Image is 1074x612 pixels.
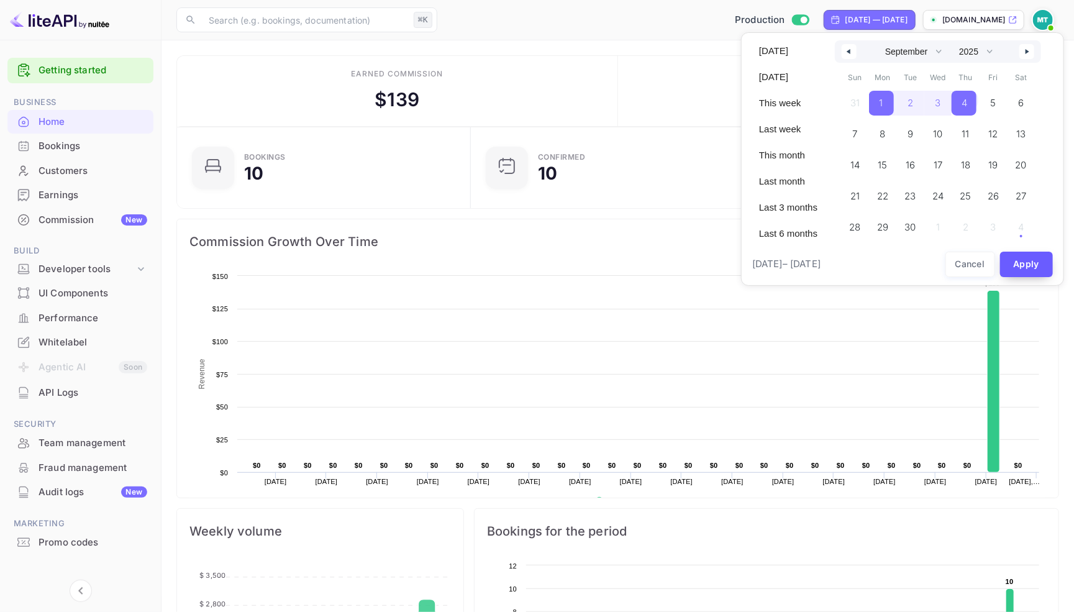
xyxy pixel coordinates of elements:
button: 21 [841,181,869,206]
button: 17 [924,150,952,175]
button: Last month [752,171,825,192]
button: 5 [980,88,1008,112]
button: 6 [1008,88,1035,112]
button: This week [752,93,825,114]
button: Apply [1000,252,1054,277]
button: Last week [752,119,825,140]
span: 24 [932,185,944,208]
button: 11 [952,119,980,144]
button: 14 [841,150,869,175]
span: 28 [849,216,860,239]
span: Tue [896,68,924,88]
span: 30 [905,216,916,239]
button: 22 [869,181,897,206]
span: 16 [906,154,915,176]
span: Thu [952,68,980,88]
span: Sat [1008,68,1035,88]
span: 7 [852,123,857,145]
button: 1 [869,88,897,112]
span: 12 [989,123,998,145]
span: Sun [841,68,869,88]
span: 10 [934,123,943,145]
button: Cancel [945,252,995,277]
button: Last 3 months [752,197,825,218]
span: 11 [962,123,970,145]
button: 25 [952,181,980,206]
span: 17 [934,154,942,176]
button: [DATE] [752,40,825,62]
button: 16 [896,150,924,175]
button: 19 [980,150,1008,175]
span: 25 [960,185,972,208]
span: 4 [962,92,967,114]
button: 18 [952,150,980,175]
span: 20 [1016,154,1027,176]
span: 26 [988,185,999,208]
span: 15 [878,154,888,176]
span: [DATE] – [DATE] [752,257,821,272]
span: 6 [1018,92,1024,114]
span: 13 [1016,123,1026,145]
button: 12 [980,119,1008,144]
button: 27 [1008,181,1035,206]
button: 13 [1008,119,1035,144]
span: 3 [935,92,941,114]
button: 23 [896,181,924,206]
button: 30 [896,212,924,237]
button: [DATE] [752,66,825,88]
span: 21 [850,185,860,208]
span: Wed [924,68,952,88]
button: 9 [896,119,924,144]
span: 23 [905,185,916,208]
button: 15 [869,150,897,175]
button: 2 [896,88,924,112]
span: 1 [880,92,883,114]
span: 5 [991,92,996,114]
button: 20 [1008,150,1035,175]
span: 18 [961,154,970,176]
button: 28 [841,212,869,237]
button: Last 6 months [752,223,825,244]
span: Mon [869,68,897,88]
span: 9 [908,123,913,145]
button: This month [752,145,825,166]
span: 22 [877,185,888,208]
button: 29 [869,212,897,237]
button: 4 [952,88,980,112]
span: 2 [908,92,913,114]
span: 8 [880,123,886,145]
button: 10 [924,119,952,144]
button: 3 [924,88,952,112]
button: 8 [869,119,897,144]
button: 26 [980,181,1008,206]
span: 29 [877,216,888,239]
span: Fri [980,68,1008,88]
span: 14 [850,154,860,176]
span: 19 [989,154,998,176]
span: 27 [1016,185,1026,208]
button: 7 [841,119,869,144]
button: 24 [924,181,952,206]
